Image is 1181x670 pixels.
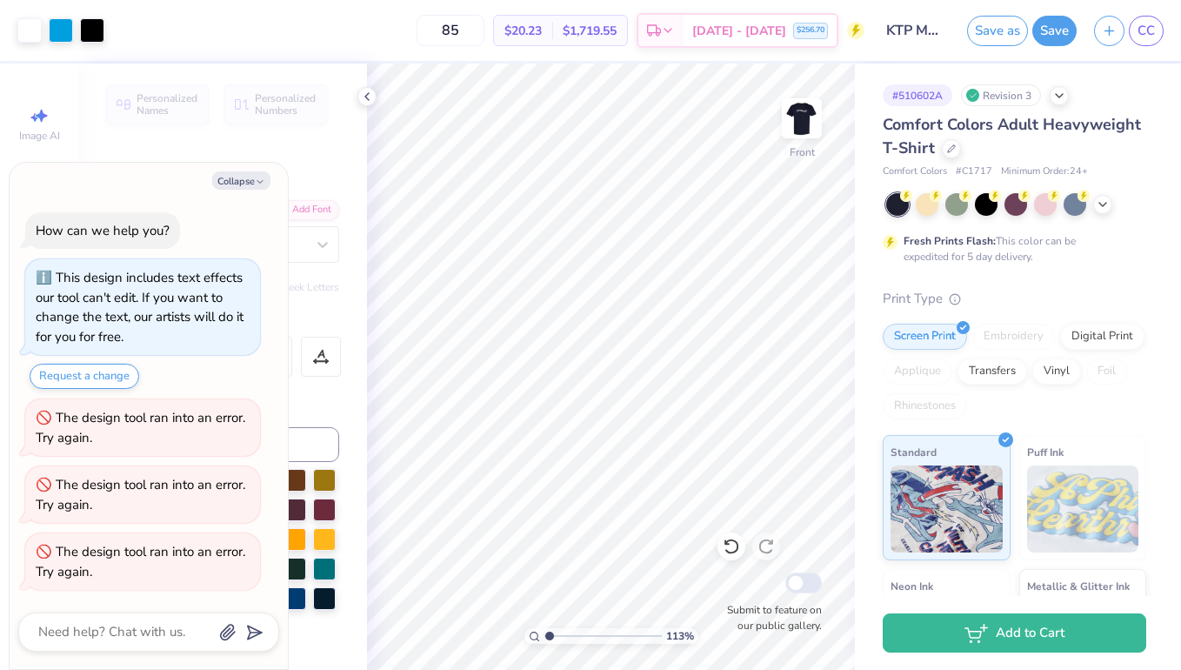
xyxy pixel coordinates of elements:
div: Front [790,144,815,160]
span: Personalized Names [137,92,198,117]
span: $256.70 [797,24,824,37]
span: Puff Ink [1027,443,1064,461]
span: Personalized Numbers [255,92,317,117]
span: CC [1138,21,1155,41]
div: Transfers [957,358,1027,385]
div: Print Type [883,289,1146,309]
span: Neon Ink [891,577,933,595]
div: Revision 3 [961,84,1041,106]
span: Metallic & Glitter Ink [1027,577,1130,595]
div: # 510602A [883,84,952,106]
div: Text Tool [106,159,339,183]
input: – – [417,15,484,46]
div: This color can be expedited for 5 day delivery. [904,233,1118,265]
div: Applique [883,358,952,385]
input: Untitled Design [873,13,958,48]
span: Comfort Colors Adult Heavyweight T-Shirt [883,114,1141,158]
div: Embroidery [972,324,1055,350]
img: Front [784,101,819,136]
span: Comfort Colors [883,164,947,179]
div: The design tool ran into an error. Try again. [36,409,245,446]
span: Minimum Order: 24 + [1001,164,1088,179]
span: 113 % [666,628,694,644]
button: Save [1032,16,1077,46]
div: How can we help you? [36,222,170,239]
button: Save as [967,16,1028,46]
div: Foil [1086,358,1127,385]
label: Submit to feature on our public gallery. [717,602,822,633]
a: CC [1129,16,1164,46]
div: The design tool ran into an error. Try again. [36,476,245,513]
div: Screen Print [883,324,967,350]
span: Standard [891,443,937,461]
div: Add Font [270,200,339,220]
div: This design includes text effects our tool can't edit. If you want to change the text, our artist... [36,269,244,345]
img: Standard [891,466,1003,553]
img: Puff Ink [1027,466,1139,553]
div: Vinyl [1032,358,1081,385]
span: $20.23 [504,22,542,40]
button: Add to Cart [883,613,1146,653]
strong: Fresh Prints Flash: [904,234,996,248]
span: Image AI [19,129,60,143]
button: Request a change [30,364,139,389]
span: [DATE] - [DATE] [692,22,786,40]
span: $1,719.55 [563,22,617,40]
div: Digital Print [1060,324,1144,350]
button: Collapse [212,171,270,190]
div: Rhinestones [883,393,967,419]
div: The design tool ran into an error. Try again. [36,543,245,580]
span: # C1717 [956,164,992,179]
